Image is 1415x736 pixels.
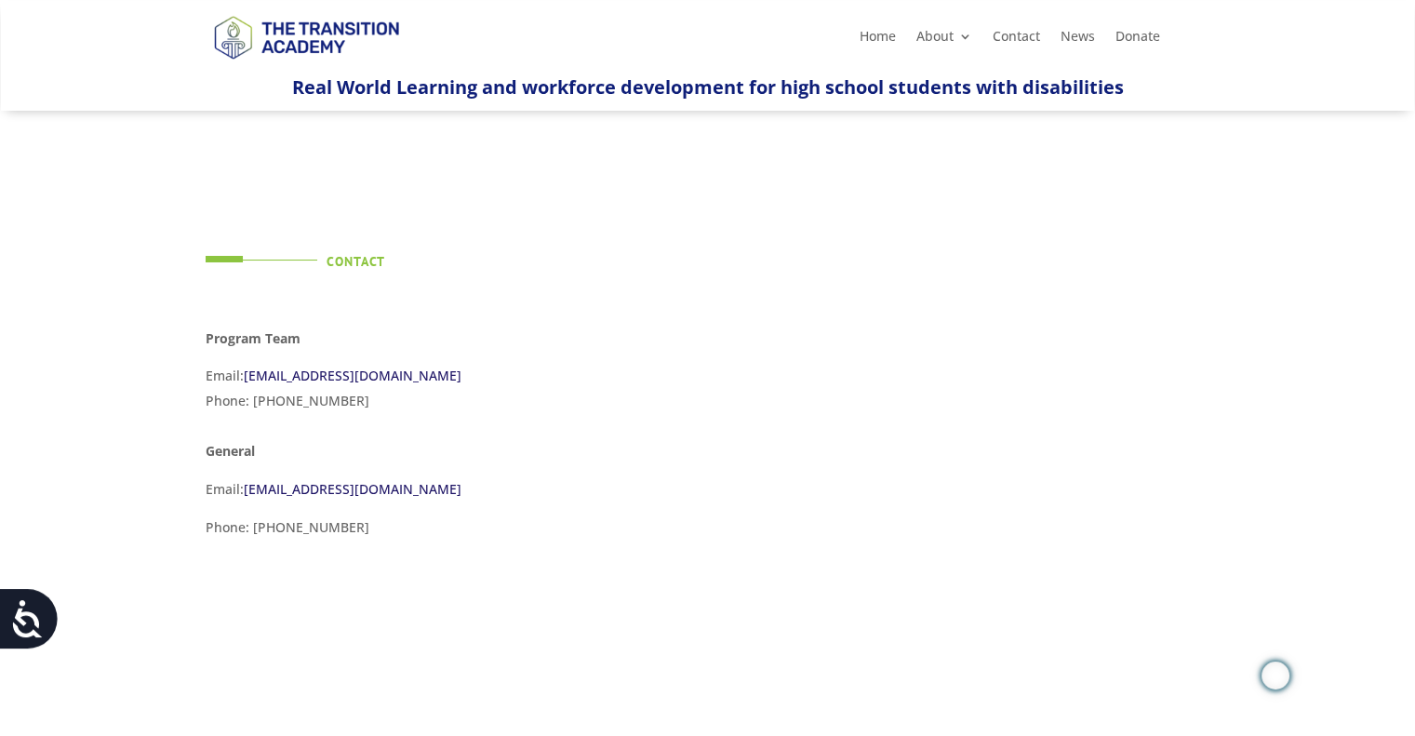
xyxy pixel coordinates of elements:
[206,442,255,460] strong: General
[292,74,1124,100] span: Real World Learning and workforce development for high school students with disabilities
[860,30,896,50] a: Home
[206,329,300,347] strong: Program Team
[735,210,1209,676] iframe: TTA Newsletter Sign Up
[206,515,680,554] p: Phone: [PHONE_NUMBER]
[327,255,680,277] h4: Contact
[206,4,407,70] img: TTA Brand_TTA Primary Logo_Horizontal_Light BG
[1061,30,1095,50] a: News
[206,364,680,426] p: Email: Phone: [PHONE_NUMBER]
[993,30,1040,50] a: Contact
[244,480,461,498] a: [EMAIL_ADDRESS][DOMAIN_NAME]
[244,367,461,384] a: [EMAIL_ADDRESS][DOMAIN_NAME]
[206,477,680,515] p: Email:
[916,30,972,50] a: About
[206,56,407,74] a: Logo-Noticias
[1115,30,1160,50] a: Donate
